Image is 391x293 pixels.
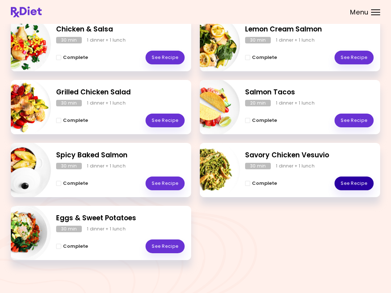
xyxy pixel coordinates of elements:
button: Complete - Salmon Tacos [245,116,277,125]
a: See Recipe - Grilled Chicken Salad [146,114,185,127]
img: Info - Lemon Cream Salmon [180,14,240,74]
h2: Grilled Chicken Salad [56,87,185,98]
button: Complete - Chicken & Salsa [56,53,88,62]
div: 30 min [56,226,82,232]
h2: Lemon Cream Salmon [245,24,374,35]
h2: Chicken & Salsa [56,24,185,35]
img: RxDiet [11,7,42,17]
div: 1 dinner + 1 lunch [87,226,126,232]
div: 30 min [245,37,271,43]
a: See Recipe - Salmon Tacos [335,114,374,127]
button: Complete - Savory Chicken Vesuvio [245,179,277,188]
a: See Recipe - Lemon Cream Salmon [335,51,374,64]
img: Info - Salmon Tacos [180,77,240,137]
a: See Recipe - Eggs & Sweet Potatoes [146,239,185,253]
div: 1 dinner + 1 lunch [276,163,315,169]
a: See Recipe - Chicken & Salsa [146,51,185,64]
div: 1 dinner + 1 lunch [87,163,126,169]
div: 30 min [245,163,271,169]
span: Complete [252,118,277,123]
div: 1 dinner + 1 lunch [276,37,315,43]
span: Complete [63,55,88,60]
div: 30 min [56,163,82,169]
h2: Eggs & Sweet Potatoes [56,213,185,224]
button: Complete - Grilled Chicken Salad [56,116,88,125]
button: Complete - Lemon Cream Salmon [245,53,277,62]
span: Complete [63,118,88,123]
h2: Salmon Tacos [245,87,374,98]
div: 1 dinner + 1 lunch [87,100,126,106]
span: Complete [252,181,277,186]
a: See Recipe - Savory Chicken Vesuvio [335,177,374,190]
img: Info - Savory Chicken Vesuvio [180,140,240,200]
div: 20 min [245,100,271,106]
span: Complete [252,55,277,60]
div: 1 dinner + 1 lunch [276,100,315,106]
button: Complete - Spicy Baked Salmon [56,179,88,188]
div: 30 min [56,100,82,106]
span: Complete [63,243,88,249]
span: Complete [63,181,88,186]
h2: Spicy Baked Salmon [56,150,185,161]
button: Complete - Eggs & Sweet Potatoes [56,242,88,251]
div: 1 dinner + 1 lunch [87,37,126,43]
div: 30 min [56,37,82,43]
span: Menu [350,9,369,16]
a: See Recipe - Spicy Baked Salmon [146,177,185,190]
h2: Savory Chicken Vesuvio [245,150,374,161]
